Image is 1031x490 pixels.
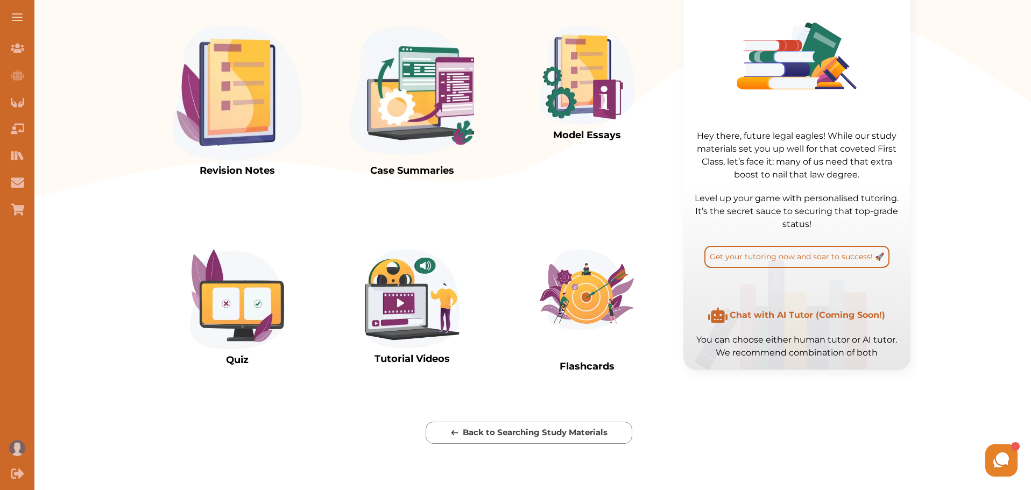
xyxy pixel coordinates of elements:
[773,442,1020,479] iframe: HelpCrunch
[426,422,632,444] button: [object Object]
[737,23,857,90] img: Group%201393.f733c322.png
[694,130,900,181] p: Hey there, future legal eagles! While our study materials set you up well for that coveted First ...
[9,440,25,456] img: User profile
[365,352,460,366] p: Tutorial Videos
[694,192,900,231] p: Level up your game with personalised tutoring. It’s the secret sauce to securing that top-grade s...
[447,427,612,439] p: Back to Searching Study Materials
[694,260,867,370] img: BhZmPIAAAAASUVORK5CYII=
[704,246,889,268] button: Get your tutoring now and soar to success! 🚀
[190,353,285,367] p: Quiz
[451,430,458,436] img: arrow
[348,164,477,178] p: Case Summaries
[540,359,634,374] p: Flashcards
[173,164,302,178] p: Revision Notes
[540,128,634,143] p: Model Essays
